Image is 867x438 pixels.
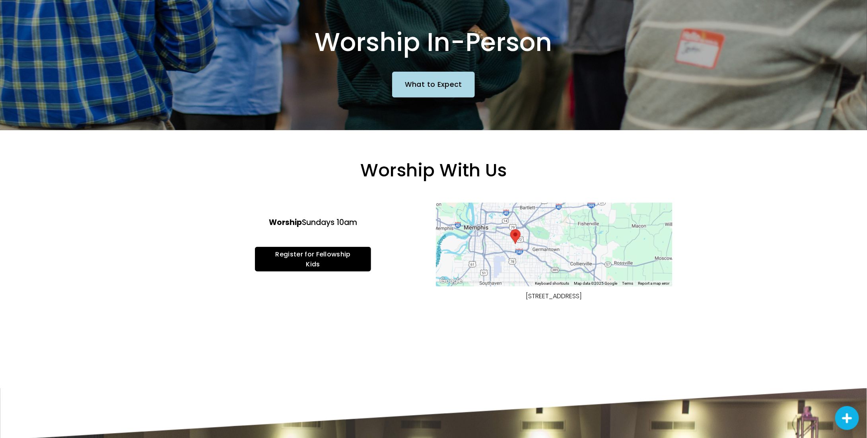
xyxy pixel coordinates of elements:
[574,281,617,285] span: Map data ©2025 Google
[215,217,412,228] h4: Sundays 10am
[438,276,464,286] img: Google
[255,247,371,272] a: Register for Fellowship Kids
[535,281,569,286] button: Keyboard shortcuts
[456,291,652,302] p: [STREET_ADDRESS]
[195,159,672,182] h2: Worship With Us
[622,281,633,285] a: Terms
[392,72,475,97] a: What to Expect
[438,276,464,286] a: Open this area in Google Maps (opens a new window)
[269,217,302,228] strong: Worship
[638,281,670,285] a: Report a map error
[510,229,521,244] div: Harding Academy 1100 Cherry Road Memphis, TN, 38117, United States
[255,27,612,58] h1: Worship In-Person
